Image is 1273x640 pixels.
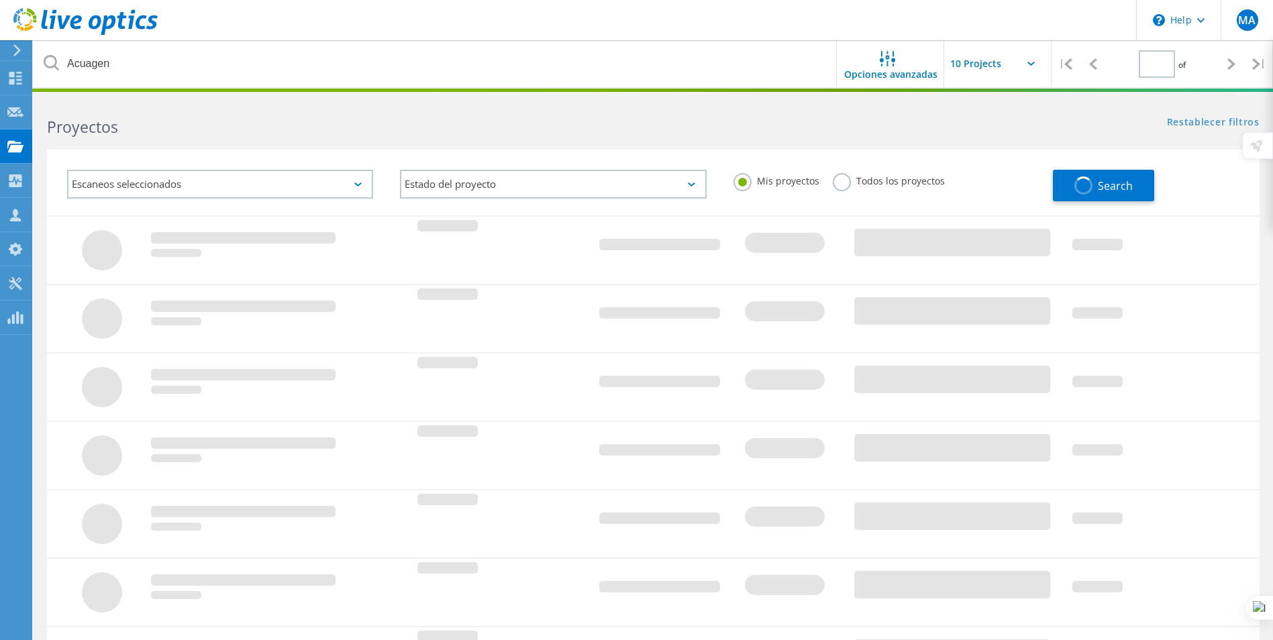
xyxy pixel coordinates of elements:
[1245,40,1273,88] div: |
[13,28,158,38] a: Live Optics Dashboard
[1167,117,1260,129] a: Restablecer filtros
[1178,59,1186,70] span: of
[1153,14,1165,26] svg: \n
[833,173,945,186] label: Todos los proyectos
[733,173,819,186] label: Mis proyectos
[1098,178,1133,193] span: Search
[400,170,706,199] div: Estado del proyecto
[844,70,937,79] span: Opciones avanzadas
[1053,170,1154,201] button: Search
[67,170,373,199] div: Escaneos seleccionados
[47,116,118,138] b: Proyectos
[1238,15,1256,25] span: MA
[1052,40,1079,88] div: |
[34,40,837,87] input: Buscar proyectos por nombre, propietario, ID, empresa, etc.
